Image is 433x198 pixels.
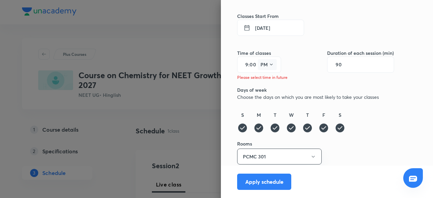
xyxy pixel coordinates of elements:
[289,111,294,118] h6: W
[237,174,291,190] button: Apply schedule
[237,74,288,80] h6: Please select time in future
[306,111,309,118] h6: T
[322,111,325,118] h6: F
[237,49,288,57] h6: Time of classes
[274,111,276,118] h6: T
[237,57,281,73] div: :
[237,140,394,147] h6: Rooms
[258,59,277,70] button: PM
[327,49,394,57] h6: Duration of each session (min)
[237,149,322,164] button: PCMC 301
[237,93,394,101] p: Choose the days on which you are most likely to take your classes
[257,111,261,118] h6: M
[241,111,244,118] h6: S
[339,111,341,118] h6: S
[237,13,394,20] h6: Classes Start From
[237,20,304,36] button: [DATE]
[237,86,394,93] h6: Days of week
